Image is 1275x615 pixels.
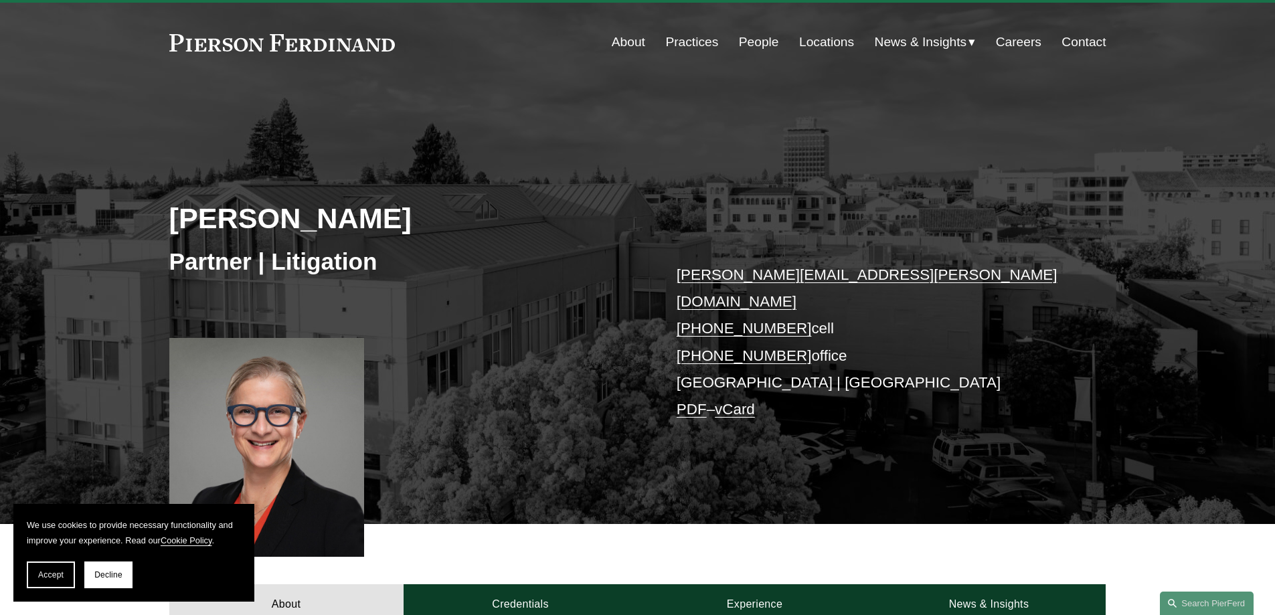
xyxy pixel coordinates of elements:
a: Locations [799,29,854,55]
a: About [612,29,645,55]
h2: [PERSON_NAME] [169,201,638,236]
a: People [739,29,779,55]
span: News & Insights [875,31,967,54]
a: PDF [677,401,707,418]
a: [PERSON_NAME][EMAIL_ADDRESS][PERSON_NAME][DOMAIN_NAME] [677,266,1057,310]
a: vCard [715,401,755,418]
section: Cookie banner [13,504,254,602]
a: Careers [996,29,1041,55]
a: folder dropdown [875,29,976,55]
a: [PHONE_NUMBER] [677,347,812,364]
h3: Partner | Litigation [169,247,638,276]
button: Decline [84,561,133,588]
a: [PHONE_NUMBER] [677,320,812,337]
span: Decline [94,570,122,580]
p: cell office [GEOGRAPHIC_DATA] | [GEOGRAPHIC_DATA] – [677,262,1067,424]
a: Contact [1061,29,1106,55]
button: Accept [27,561,75,588]
a: Cookie Policy [161,535,212,545]
a: Search this site [1160,592,1254,615]
p: We use cookies to provide necessary functionality and improve your experience. Read our . [27,517,241,548]
a: Practices [665,29,718,55]
span: Accept [38,570,64,580]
